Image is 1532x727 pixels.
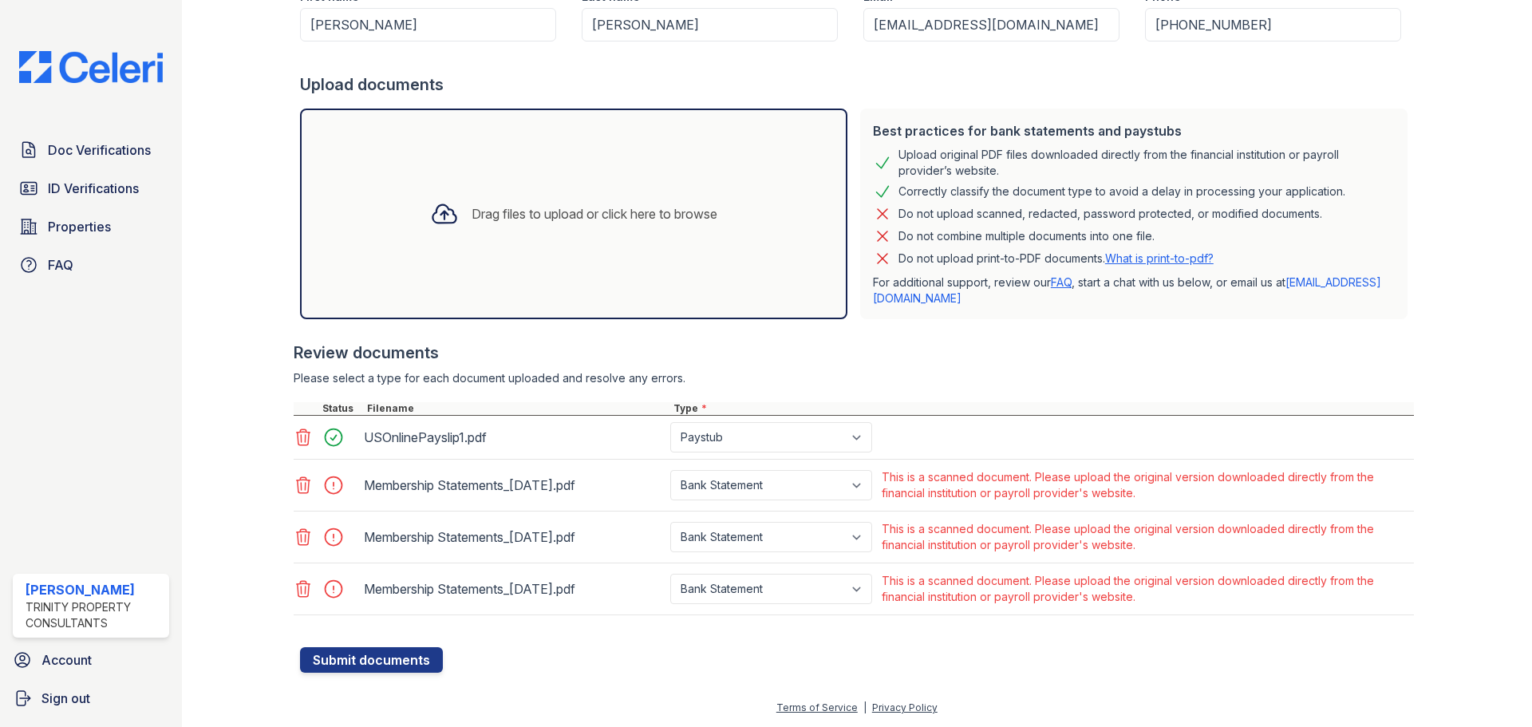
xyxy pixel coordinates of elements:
[41,650,92,670] span: Account
[13,249,169,281] a: FAQ
[13,172,169,204] a: ID Verifications
[6,644,176,676] a: Account
[26,580,163,599] div: [PERSON_NAME]
[898,251,1214,267] p: Do not upload print-to-PDF documents.
[48,217,111,236] span: Properties
[872,701,938,713] a: Privacy Policy
[13,134,169,166] a: Doc Verifications
[26,599,163,631] div: Trinity Property Consultants
[48,255,73,275] span: FAQ
[300,647,443,673] button: Submit documents
[6,682,176,714] a: Sign out
[898,204,1322,223] div: Do not upload scanned, redacted, password protected, or modified documents.
[6,51,176,83] img: CE_Logo_Blue-a8612792a0a2168367f1c8372b55b34899dd931a85d93a1a3d3e32e68fde9ad4.png
[364,524,664,550] div: Membership Statements_[DATE].pdf
[1105,251,1214,265] a: What is print-to-pdf?
[898,147,1395,179] div: Upload original PDF files downloaded directly from the financial institution or payroll provider’...
[670,402,1414,415] div: Type
[873,275,1395,306] p: For additional support, review our , start a chat with us below, or email us at
[898,182,1345,201] div: Correctly classify the document type to avoid a delay in processing your application.
[41,689,90,708] span: Sign out
[300,73,1414,96] div: Upload documents
[319,402,364,415] div: Status
[882,573,1411,605] div: This is a scanned document. Please upload the original version downloaded directly from the finan...
[364,576,664,602] div: Membership Statements_[DATE].pdf
[294,370,1414,386] div: Please select a type for each document uploaded and resolve any errors.
[294,342,1414,364] div: Review documents
[882,469,1411,501] div: This is a scanned document. Please upload the original version downloaded directly from the finan...
[863,701,867,713] div: |
[48,179,139,198] span: ID Verifications
[13,211,169,243] a: Properties
[882,521,1411,553] div: This is a scanned document. Please upload the original version downloaded directly from the finan...
[48,140,151,160] span: Doc Verifications
[472,204,717,223] div: Drag files to upload or click here to browse
[776,701,858,713] a: Terms of Service
[364,472,664,498] div: Membership Statements_[DATE].pdf
[898,227,1155,246] div: Do not combine multiple documents into one file.
[364,425,664,450] div: USOnlinePayslip1.pdf
[873,121,1395,140] div: Best practices for bank statements and paystubs
[1051,275,1072,289] a: FAQ
[364,402,670,415] div: Filename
